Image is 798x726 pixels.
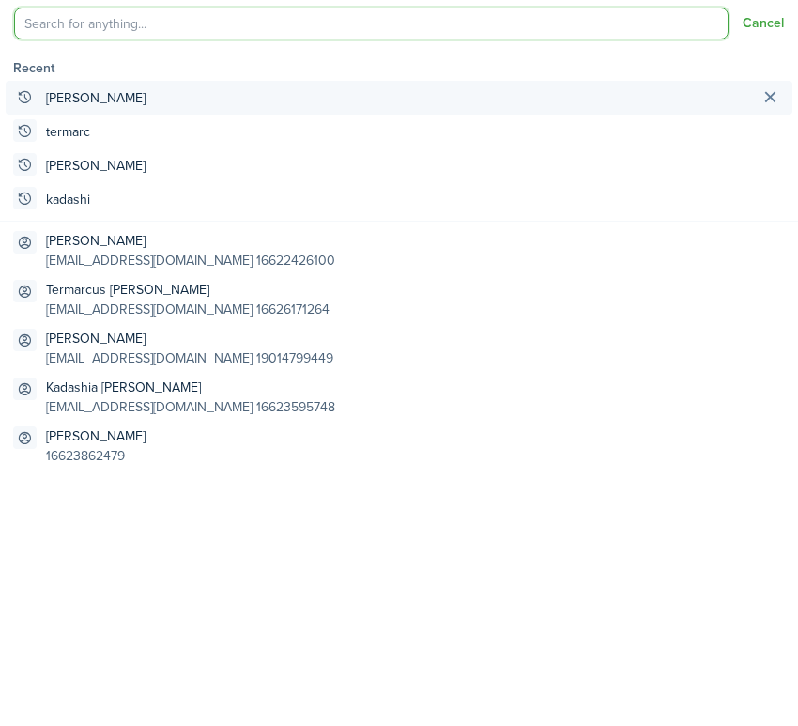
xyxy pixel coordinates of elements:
button: Cancel [743,16,784,31]
global-search-item: [PERSON_NAME] [6,148,792,182]
global-search-list-title: Recent [13,58,792,78]
global-search-item-title: kadashi [46,190,90,209]
global-search-item: kadashi [6,182,792,216]
global-search-item-description: [EMAIL_ADDRESS][DOMAIN_NAME] 19014799449 [46,348,333,368]
global-search-item-title: Termarcus [PERSON_NAME] [46,280,330,300]
global-search-item-description: 16623862479 [46,446,146,466]
global-search-item-title: termarc [46,122,90,142]
global-search-item-title: [PERSON_NAME] [46,231,335,251]
global-search-item-title: [PERSON_NAME] [46,329,333,348]
input: Search for anything... [14,8,729,39]
button: Clear search [756,85,785,109]
global-search-item-title: [PERSON_NAME] [46,156,146,176]
global-search-item-description: [EMAIL_ADDRESS][DOMAIN_NAME] 16622426100 [46,251,335,270]
global-search-item-title: [PERSON_NAME] [46,426,146,446]
global-search-item-description: [EMAIL_ADDRESS][DOMAIN_NAME] 16626171264 [46,300,330,319]
global-search-item: termarc [6,115,792,148]
global-search-item-title: [PERSON_NAME] [46,88,146,108]
global-search-item-description: [EMAIL_ADDRESS][DOMAIN_NAME] 16623595748 [46,397,335,417]
global-search-item-title: Kadashia [PERSON_NAME] [46,378,335,397]
global-search-item: [PERSON_NAME] [6,81,792,115]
